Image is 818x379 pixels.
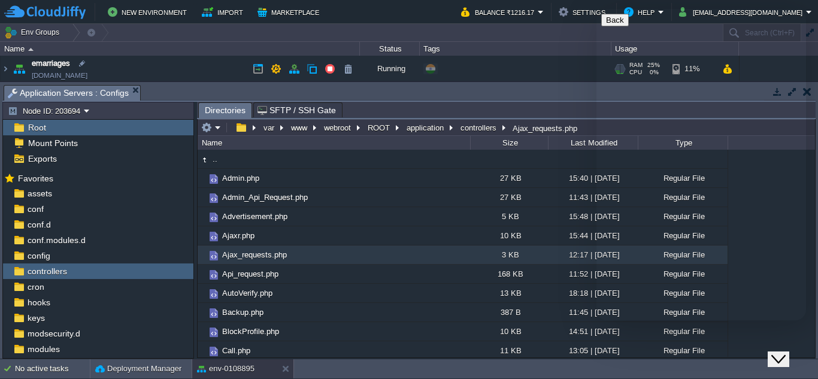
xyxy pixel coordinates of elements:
[220,288,274,298] a: AutoVerify.php
[198,226,207,245] img: AMDAwAAAACH5BAEAAAAALAAAAAABAAEAAAICRAEAOw==
[510,123,577,133] div: Ajax_requests.php
[679,5,806,19] button: [EMAIL_ADDRESS][DOMAIN_NAME]
[220,211,289,222] a: Advertisement.php
[470,226,548,245] div: 10 KB
[548,265,638,283] div: 11:52 | [DATE]
[548,207,638,226] div: 15:48 | [DATE]
[25,344,62,354] a: modules
[207,172,220,186] img: AMDAwAAAACH5BAEAAAAALAAAAAABAAEAAAICRAEAOw==
[459,122,499,133] button: controllers
[25,235,87,245] a: conf.modules.d
[207,249,220,262] img: AMDAwAAAACH5BAEAAAAALAAAAAABAAEAAAICRAEAOw==
[549,136,638,150] div: Last Modified
[207,307,220,320] img: AMDAwAAAACH5BAEAAAAALAAAAAABAAEAAAICRAEAOw==
[207,345,220,358] img: AMDAwAAAACH5BAEAAAAALAAAAAABAAEAAAICRAEAOw==
[207,211,220,224] img: AMDAwAAAACH5BAEAAAAALAAAAAABAAEAAAICRAEAOw==
[548,226,638,245] div: 15:44 | [DATE]
[8,86,129,101] span: Application Servers : Configs
[548,245,638,264] div: 12:17 | [DATE]
[548,188,638,207] div: 11:43 | [DATE]
[25,219,53,230] a: conf.d
[205,103,246,118] span: Directories
[25,281,46,292] a: cron
[25,297,52,308] a: hooks
[638,341,728,360] div: Regular File
[198,265,207,283] img: AMDAwAAAACH5BAEAAAAALAAAAAABAAEAAAICRAEAOw==
[207,192,220,205] img: AMDAwAAAACH5BAEAAAAALAAAAAABAAEAAAICRAEAOw==
[220,192,310,202] a: Admin_Api_Request.php
[366,122,393,133] button: ROOT
[548,303,638,322] div: 11:45 | [DATE]
[420,42,611,56] div: Tags
[470,207,548,226] div: 5 KB
[202,5,247,19] button: Import
[32,57,70,69] a: emarriages
[461,5,538,19] button: Balance ₹1216.17
[220,269,280,279] a: Api_request.php
[360,42,419,56] div: Status
[26,138,80,148] span: Mount Points
[198,284,207,302] img: AMDAwAAAACH5BAEAAAAALAAAAAABAAEAAAICRAEAOw==
[28,48,34,51] img: AMDAwAAAACH5BAEAAAAALAAAAAABAAEAAAICRAEAOw==
[8,105,84,116] button: Node ID: 203694
[207,230,220,243] img: AMDAwAAAACH5BAEAAAAALAAAAAABAAEAAAICRAEAOw==
[470,303,548,322] div: 387 B
[548,169,638,187] div: 15:40 | [DATE]
[11,53,28,85] img: AMDAwAAAACH5BAEAAAAALAAAAAABAAEAAAICRAEAOw==
[220,307,265,317] a: Backup.php
[322,122,354,133] button: webroot
[548,322,638,341] div: 14:51 | [DATE]
[220,345,252,356] a: Call.php
[25,188,54,199] a: assets
[220,326,281,336] a: BlockProfile.php
[95,363,181,375] button: Deployment Manager
[198,341,207,360] img: AMDAwAAAACH5BAEAAAAALAAAAAABAAEAAAICRAEAOw==
[26,153,59,164] a: Exports
[470,265,548,283] div: 168 KB
[360,53,420,85] div: Running
[32,69,87,81] a: [DOMAIN_NAME]
[198,207,207,226] img: AMDAwAAAACH5BAEAAAAALAAAAAABAAEAAAICRAEAOw==
[220,250,289,260] a: Ajax_requests.php
[207,268,220,281] img: AMDAwAAAACH5BAEAAAAALAAAAAABAAEAAAICRAEAOw==
[471,136,548,150] div: Size
[559,5,609,19] button: Settings
[197,363,255,375] button: env-0108895
[211,154,219,164] a: ..
[624,5,658,19] button: Help
[25,266,69,277] a: controllers
[15,359,90,378] div: No active tasks
[220,173,261,183] a: Admin.php
[25,328,82,339] a: modsecurity.d
[1,53,10,85] img: AMDAwAAAACH5BAEAAAAALAAAAAABAAEAAAICRAEAOw==
[198,188,207,207] img: AMDAwAAAACH5BAEAAAAALAAAAAABAAEAAAICRAEAOw==
[220,231,256,241] a: Ajaxr.php
[405,122,447,133] button: application
[4,24,63,41] button: Env Groups
[4,5,86,20] img: CloudJiffy
[198,119,815,136] input: Click to enter the path
[16,174,55,183] a: Favorites
[25,250,52,261] a: config
[262,122,277,133] button: var
[25,204,46,214] a: conf
[26,122,48,133] span: Root
[25,313,47,323] a: keys
[548,284,638,302] div: 18:18 | [DATE]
